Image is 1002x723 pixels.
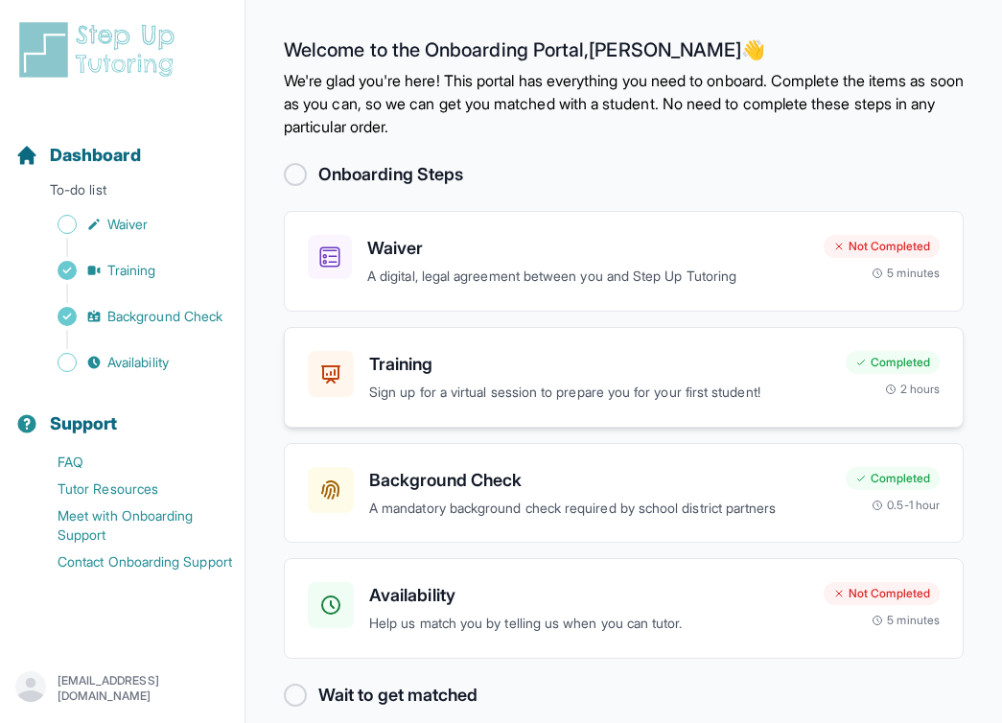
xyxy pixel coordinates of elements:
a: AvailabilityHelp us match you by telling us when you can tutor.Not Completed5 minutes [284,558,964,659]
span: Waiver [107,215,148,234]
div: 5 minutes [872,613,940,628]
a: WaiverA digital, legal agreement between you and Step Up TutoringNot Completed5 minutes [284,211,964,312]
button: Support [8,380,237,445]
p: To-do list [8,180,237,207]
h3: Background Check [369,467,830,494]
div: Not Completed [824,235,940,258]
h3: Availability [369,582,808,609]
a: FAQ [15,449,245,476]
span: Availability [107,353,169,372]
a: Training [15,257,245,284]
h2: Onboarding Steps [318,161,463,188]
a: Background Check [15,303,245,330]
a: Meet with Onboarding Support [15,502,245,548]
span: Training [107,261,156,280]
a: Tutor Resources [15,476,245,502]
button: [EMAIL_ADDRESS][DOMAIN_NAME] [15,671,229,706]
span: Dashboard [50,142,141,169]
p: We're glad you're here! This portal has everything you need to onboard. Complete the items as soo... [284,69,964,138]
h2: Welcome to the Onboarding Portal, [PERSON_NAME] 👋 [284,38,964,69]
div: Not Completed [824,582,940,605]
h2: Wait to get matched [318,682,478,709]
a: TrainingSign up for a virtual session to prepare you for your first student!Completed2 hours [284,327,964,428]
p: Help us match you by telling us when you can tutor. [369,613,808,635]
h3: Training [369,351,830,378]
div: 0.5-1 hour [872,498,940,513]
span: Background Check [107,307,222,326]
p: A mandatory background check required by school district partners [369,498,830,520]
div: Completed [846,467,940,490]
p: A digital, legal agreement between you and Step Up Tutoring [367,266,808,288]
a: Contact Onboarding Support [15,548,245,575]
h3: Waiver [367,235,808,262]
img: logo [15,19,186,81]
a: Background CheckA mandatory background check required by school district partnersCompleted0.5-1 hour [284,443,964,544]
div: 2 hours [885,382,941,397]
p: Sign up for a virtual session to prepare you for your first student! [369,382,830,404]
div: 5 minutes [872,266,940,281]
p: [EMAIL_ADDRESS][DOMAIN_NAME] [58,673,229,704]
a: Waiver [15,211,245,238]
a: Availability [15,349,245,376]
span: Support [50,410,118,437]
div: Completed [846,351,940,374]
a: Dashboard [15,142,141,169]
button: Dashboard [8,111,237,176]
